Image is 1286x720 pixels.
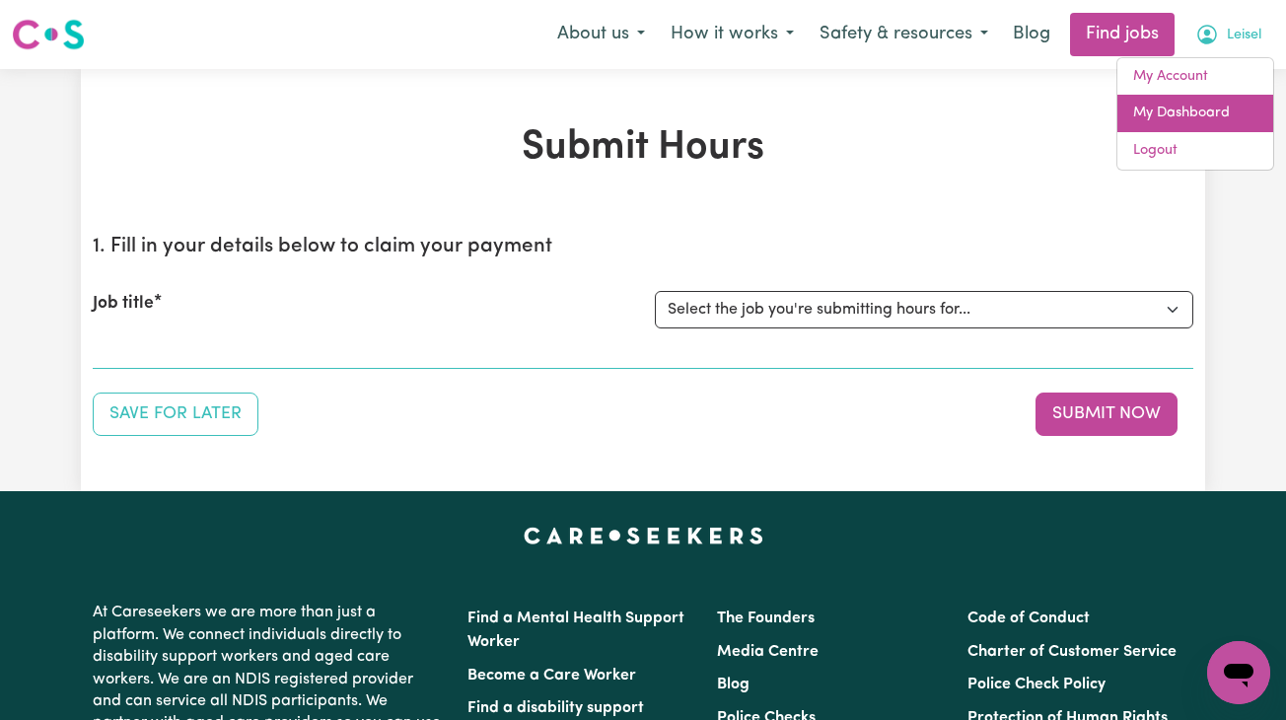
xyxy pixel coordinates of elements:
[12,17,85,52] img: Careseekers logo
[93,291,154,317] label: Job title
[967,611,1090,626] a: Code of Conduct
[93,124,1193,172] h1: Submit Hours
[12,12,85,57] a: Careseekers logo
[524,527,763,542] a: Careseekers home page
[1227,25,1261,46] span: Leisel
[807,14,1001,55] button: Safety & resources
[1116,57,1274,171] div: My Account
[967,644,1177,660] a: Charter of Customer Service
[967,677,1106,692] a: Police Check Policy
[1117,132,1273,170] a: Logout
[1001,13,1062,56] a: Blog
[717,677,750,692] a: Blog
[93,235,1193,259] h2: 1. Fill in your details below to claim your payment
[658,14,807,55] button: How it works
[467,668,636,684] a: Become a Care Worker
[1182,14,1274,55] button: My Account
[467,611,684,650] a: Find a Mental Health Support Worker
[544,14,658,55] button: About us
[717,644,819,660] a: Media Centre
[717,611,815,626] a: The Founders
[93,393,258,436] button: Save your job report
[1117,95,1273,132] a: My Dashboard
[1036,393,1178,436] button: Submit your job report
[1117,58,1273,96] a: My Account
[1207,641,1270,704] iframe: Button to launch messaging window
[1070,13,1175,56] a: Find jobs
